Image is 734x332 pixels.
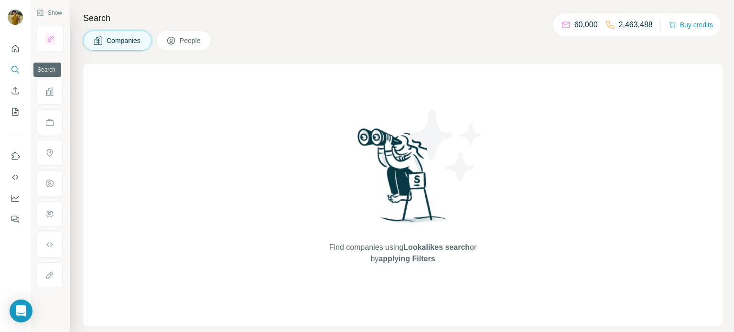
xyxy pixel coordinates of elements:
button: Dashboard [8,190,23,207]
button: Quick start [8,40,23,57]
button: My lists [8,103,23,120]
button: Show [30,6,69,20]
img: Avatar [8,10,23,25]
span: People [180,36,202,45]
span: Companies [107,36,141,45]
p: 2,463,488 [619,19,653,31]
h4: Search [83,11,723,25]
img: Surfe Illustration - Woman searching with binoculars [353,126,453,232]
span: Find companies using or by [326,242,479,265]
button: Search [8,61,23,78]
p: 60,000 [574,19,598,31]
button: Use Surfe API [8,169,23,186]
button: Buy credits [669,18,713,32]
button: Use Surfe on LinkedIn [8,148,23,165]
div: Open Intercom Messenger [10,300,32,322]
button: Enrich CSV [8,82,23,99]
span: applying Filters [378,255,435,263]
img: Surfe Illustration - Stars [403,102,489,188]
button: Feedback [8,211,23,228]
span: Lookalikes search [403,243,470,251]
